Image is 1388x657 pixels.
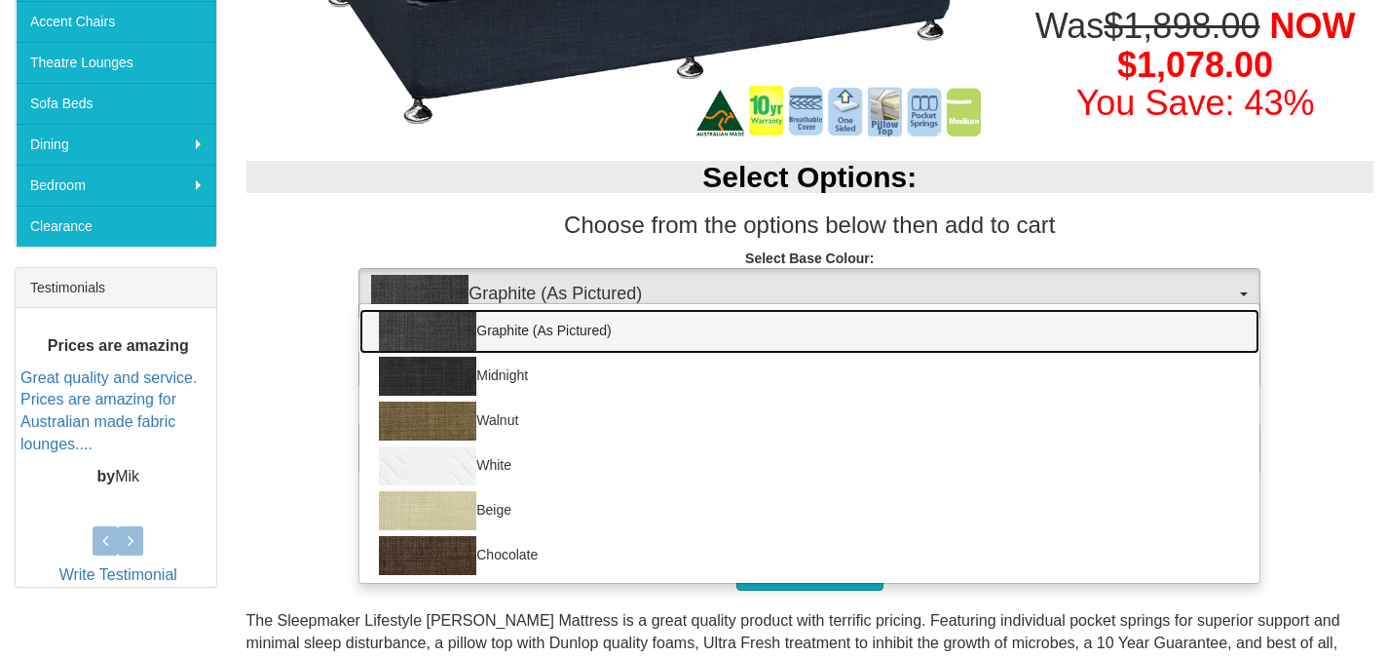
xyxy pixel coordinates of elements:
[371,275,469,314] img: Graphite (As Pictured)
[16,165,216,206] a: Bedroom
[246,213,1374,238] h3: Choose from the options below then add to cart
[379,446,476,485] img: White
[379,491,476,530] img: Beige
[359,399,1259,444] a: Walnut
[16,42,216,83] a: Theatre Lounges
[16,206,216,247] a: Clearance
[358,268,1260,321] button: Graphite (As Pictured)Graphite (As Pictured)
[16,124,216,165] a: Dining
[379,536,476,575] img: Chocolate
[1017,7,1373,123] h1: Was
[371,275,1235,314] span: Graphite (As Pictured)
[1076,83,1315,123] font: You Save: 43%
[379,357,476,396] img: Midnight
[359,444,1259,488] a: White
[20,369,197,453] a: Great quality and service. Prices are amazing for Australian made fabric lounges....
[702,161,917,193] b: Select Options:
[16,83,216,124] a: Sofa Beds
[48,337,189,354] b: Prices are amazing
[1117,6,1356,85] span: NOW $1,078.00
[16,268,216,308] div: Testimonials
[359,533,1259,578] a: Chocolate
[359,354,1259,399] a: Midnight
[20,466,216,488] p: Mik
[379,402,476,441] img: Walnut
[16,1,216,42] a: Accent Chairs
[379,312,476,351] img: Graphite (As Pictured)
[1104,6,1259,46] del: $1,898.00
[359,488,1259,533] a: Beige
[96,468,115,484] b: by
[359,309,1259,354] a: Graphite (As Pictured)
[59,566,177,583] a: Write Testimonial
[745,251,874,266] strong: Select Base Colour:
